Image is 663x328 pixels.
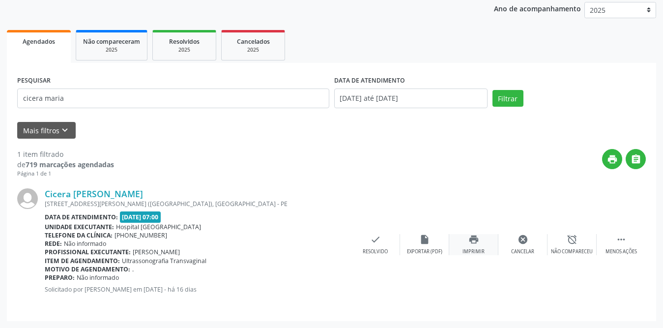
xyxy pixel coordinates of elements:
[334,73,405,89] label: DATA DE ATENDIMENTO
[45,188,143,199] a: Cicera [PERSON_NAME]
[45,200,351,208] div: [STREET_ADDRESS][PERSON_NAME] ([GEOGRAPHIC_DATA]), [GEOGRAPHIC_DATA] - PE
[17,188,38,209] img: img
[83,46,140,54] div: 2025
[122,257,206,265] span: Ultrassonografia Transvaginal
[45,213,118,221] b: Data de atendimento:
[17,73,51,89] label: PESQUISAR
[169,37,200,46] span: Resolvidos
[518,234,528,245] i: cancel
[160,46,209,54] div: 2025
[83,37,140,46] span: Não compareceram
[115,231,167,239] span: [PHONE_NUMBER]
[64,239,106,248] span: Não informado
[567,234,577,245] i: alarm_off
[494,2,581,14] p: Ano de acompanhamento
[45,248,131,256] b: Profissional executante:
[626,149,646,169] button: 
[45,239,62,248] b: Rede:
[631,154,641,165] i: 
[77,273,119,282] span: Não informado
[607,154,618,165] i: print
[45,231,113,239] b: Telefone da clínica:
[17,159,114,170] div: de
[229,46,278,54] div: 2025
[551,248,593,255] div: Não compareceu
[116,223,201,231] span: Hospital [GEOGRAPHIC_DATA]
[407,248,442,255] div: Exportar (PDF)
[133,248,180,256] span: [PERSON_NAME]
[45,285,351,294] p: Solicitado por [PERSON_NAME] em [DATE] - há 16 dias
[17,122,76,139] button: Mais filtroskeyboard_arrow_down
[23,37,55,46] span: Agendados
[370,234,381,245] i: check
[45,273,75,282] b: Preparo:
[468,234,479,245] i: print
[492,90,523,107] button: Filtrar
[602,149,622,169] button: print
[45,223,114,231] b: Unidade executante:
[17,149,114,159] div: 1 item filtrado
[605,248,637,255] div: Menos ações
[45,265,130,273] b: Motivo de agendamento:
[59,125,70,136] i: keyboard_arrow_down
[363,248,388,255] div: Resolvido
[132,265,134,273] span: .
[120,211,161,223] span: [DATE] 07:00
[462,248,485,255] div: Imprimir
[419,234,430,245] i: insert_drive_file
[17,89,329,108] input: Nome, CNS
[511,248,534,255] div: Cancelar
[334,89,488,108] input: Selecione um intervalo
[17,170,114,178] div: Página 1 de 1
[45,257,120,265] b: Item de agendamento:
[237,37,270,46] span: Cancelados
[26,160,114,169] strong: 719 marcações agendadas
[616,234,627,245] i: 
